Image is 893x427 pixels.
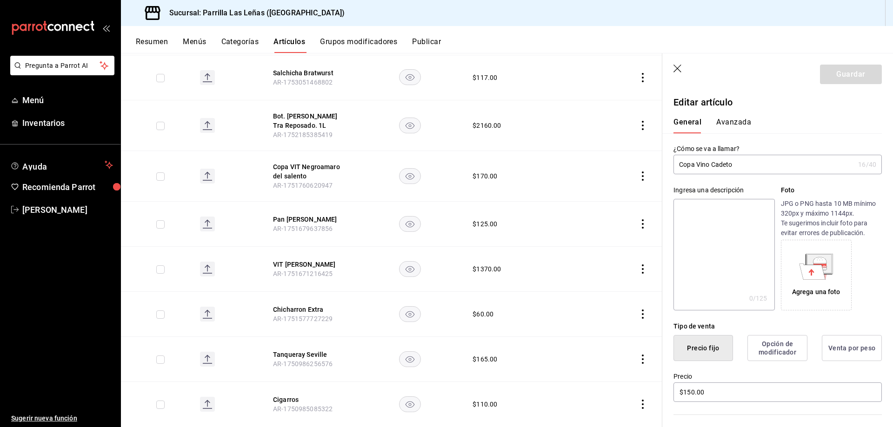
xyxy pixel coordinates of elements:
[673,118,871,133] div: navigation tabs
[638,171,647,181] button: actions
[399,351,421,367] button: availability-product
[273,315,333,322] span: AR-1751577727229
[822,335,882,361] button: Venta por peso
[273,395,347,404] button: edit-product-location
[716,118,751,133] button: Avanzada
[792,287,840,297] div: Agrega una foto
[399,118,421,133] button: availability-product
[638,73,647,82] button: actions
[473,400,497,409] div: $ 110.00
[638,219,647,229] button: actions
[22,204,113,216] span: [PERSON_NAME]
[473,121,501,130] div: $ 2160.00
[273,270,333,277] span: AR-1751671216425
[783,242,849,308] div: Agrega una foto
[749,294,767,303] div: 0 /125
[673,322,882,331] div: Tipo de venta
[399,306,421,322] button: availability-product
[858,160,876,169] div: 16 /40
[162,7,345,19] h3: Sucursal: Parrilla Las Leñas ([GEOGRAPHIC_DATA])
[399,69,421,85] button: availability-product
[273,305,347,314] button: edit-product-location
[473,309,493,319] div: $ 60.00
[7,67,114,77] a: Pregunta a Parrot AI
[273,182,333,189] span: AR-1751760620947
[638,121,647,130] button: actions
[638,309,647,319] button: actions
[673,335,733,361] button: Precio fijo
[781,185,882,195] p: Foto
[22,117,113,129] span: Inventarios
[136,37,168,53] button: Resumen
[273,79,333,86] span: AR-1753051468802
[273,162,347,181] button: edit-product-location
[673,95,882,109] p: Editar artículo
[781,199,882,238] p: JPG o PNG hasta 10 MB mínimo 320px y máximo 1144px. Te sugerimos incluir foto para evitar errores...
[638,355,647,364] button: actions
[473,264,501,274] div: $ 1370.00
[320,37,397,53] button: Grupos modificadores
[273,260,347,269] button: edit-product-location
[399,216,421,232] button: availability-product
[673,118,701,133] button: General
[673,145,882,152] label: ¿Cómo se va a llamar?
[273,360,333,368] span: AR-1750986256576
[221,37,259,53] button: Categorías
[673,373,882,380] label: Precio
[102,24,110,32] button: open_drawer_menu
[22,181,113,193] span: Recomienda Parrot
[136,37,893,53] div: navigation tabs
[412,37,441,53] button: Publicar
[273,112,347,130] button: edit-product-location
[747,335,807,361] button: Opción de modificador
[473,171,497,181] div: $ 170.00
[11,414,113,423] span: Sugerir nueva función
[273,37,305,53] button: Artículos
[673,382,882,402] input: $0.00
[10,56,114,75] button: Pregunta a Parrot AI
[473,73,497,82] div: $ 117.00
[638,264,647,274] button: actions
[273,350,347,359] button: edit-product-location
[399,396,421,412] button: availability-product
[22,94,113,106] span: Menú
[273,131,333,138] span: AR-1752185385419
[399,261,421,277] button: availability-product
[183,37,206,53] button: Menús
[473,219,497,229] div: $ 125.00
[273,215,347,224] button: edit-product-location
[473,355,497,364] div: $ 165.00
[638,400,647,409] button: actions
[273,225,333,232] span: AR-1751679637856
[273,405,333,413] span: AR-1750985085322
[673,185,774,195] div: Ingresa una descripción
[273,68,347,78] button: edit-product-location
[25,61,100,71] span: Pregunta a Parrot AI
[22,159,101,171] span: Ayuda
[399,168,421,184] button: availability-product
